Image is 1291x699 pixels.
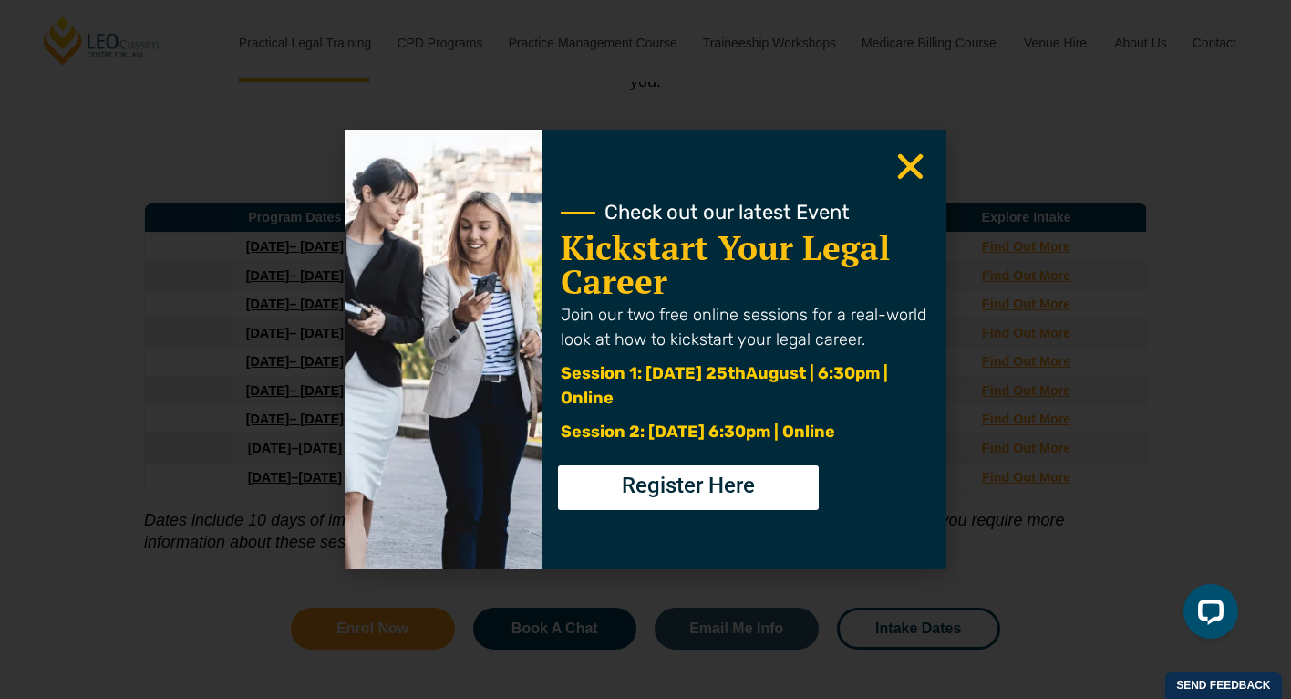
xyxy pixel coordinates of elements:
[558,465,819,510] a: Register Here
[604,203,850,223] span: Check out our latest Event
[893,149,928,184] a: Close
[1169,577,1245,653] iframe: LiveChat chat widget
[622,475,755,496] span: Register Here
[561,422,835,442] span: Session 2: [DATE] 6:30pm | Online
[561,363,728,383] span: Session 1: [DATE] 25
[561,305,926,349] span: Join our two free online sessions for a real-world look at how to kickstart your legal career.
[728,363,746,383] span: th
[561,225,890,304] a: Kickstart Your Legal Career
